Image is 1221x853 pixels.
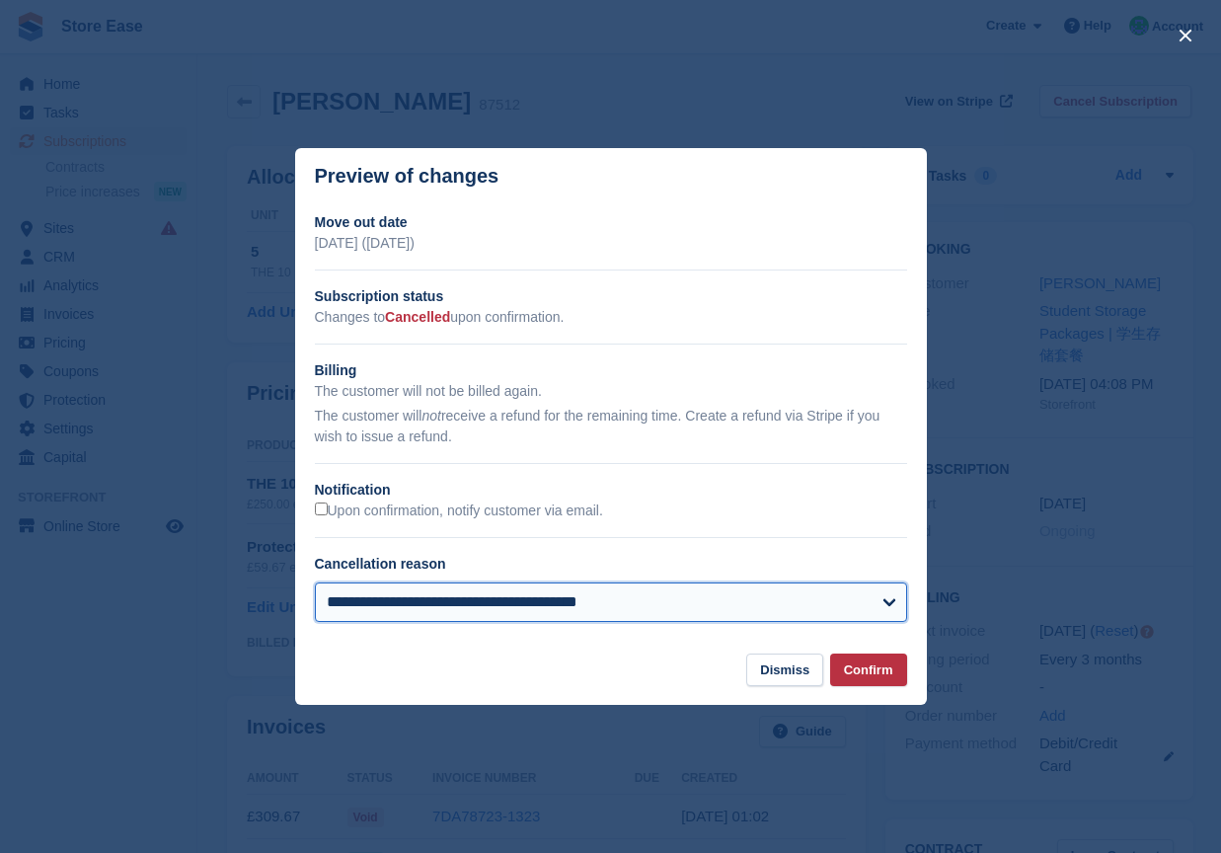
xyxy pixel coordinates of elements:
h2: Move out date [315,212,907,233]
p: The customer will receive a refund for the remaining time. Create a refund via Stripe if you wish... [315,406,907,447]
button: Confirm [830,654,907,686]
button: close [1170,20,1201,51]
input: Upon confirmation, notify customer via email. [315,503,328,515]
p: Changes to upon confirmation. [315,307,907,328]
label: Upon confirmation, notify customer via email. [315,503,603,520]
label: Cancellation reason [315,556,446,572]
h2: Subscription status [315,286,907,307]
p: Preview of changes [315,165,499,188]
h2: Notification [315,480,907,501]
em: not [421,408,440,424]
h2: Billing [315,360,907,381]
p: The customer will not be billed again. [315,381,907,402]
button: Dismiss [746,654,823,686]
span: Cancelled [385,309,450,325]
p: [DATE] ([DATE]) [315,233,907,254]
